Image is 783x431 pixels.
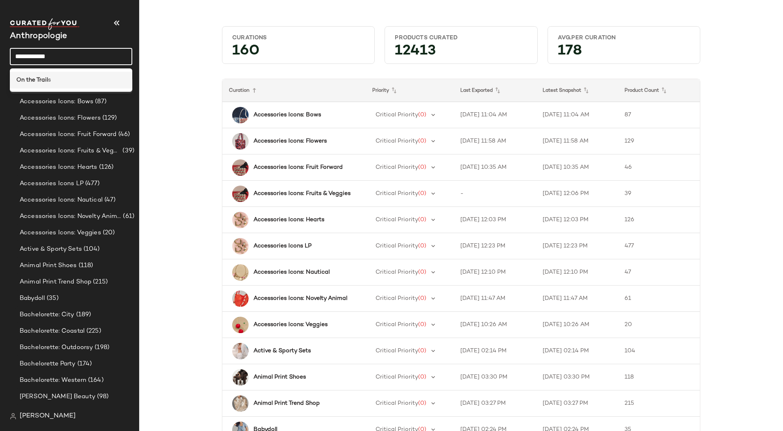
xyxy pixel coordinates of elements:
span: (189) [75,310,91,320]
td: [DATE] 03:27 PM [536,390,618,417]
span: Animal Print Shoes [20,261,77,270]
b: Accessories Icons: Nautical [253,268,330,277]
span: (0) [418,191,426,197]
span: (0) [418,400,426,406]
span: (215) [91,277,108,287]
td: [DATE] 03:30 PM [536,364,618,390]
td: [DATE] 02:14 PM [454,338,536,364]
img: 101277283_070_b [232,264,249,281]
td: 46 [618,154,700,181]
span: Active & Sporty Sets [20,245,82,254]
span: Critical Priority [376,217,418,223]
div: Products Curated [395,34,527,42]
span: Accessories Icons: Veggies [20,228,101,238]
span: (20) [101,228,115,238]
img: 91036277_075_b [232,317,249,333]
b: Accessories Icons: Hearts [253,215,324,224]
b: On the Trail [16,76,48,84]
span: (0) [418,295,426,302]
span: (0) [418,243,426,249]
span: (98) [95,392,109,402]
span: (104) [82,245,100,254]
span: (225) [85,327,101,336]
td: [DATE] 12:23 PM [454,233,536,259]
span: Animal Print Trend Shop [20,277,91,287]
img: cfy_white_logo.C9jOOHJF.svg [10,18,79,30]
span: s [48,76,51,84]
td: 20 [618,312,700,338]
span: (126) [97,163,114,172]
span: (87) [93,97,106,107]
b: Accessories Icons: Fruit Forward [253,163,343,172]
div: Avg.per Curation [558,34,690,42]
span: Bachelorette: Coastal [20,327,85,336]
span: (35) [45,294,59,303]
td: [DATE] 10:35 AM [536,154,618,181]
img: svg%3e [10,413,16,420]
td: [DATE] 10:26 AM [536,312,618,338]
td: 47 [618,259,700,286]
img: 4115445000006_015_b [232,395,249,412]
span: Critical Priority [376,295,418,302]
b: Accessories Icons: Veggies [253,320,328,329]
span: (47) [103,195,116,205]
b: Accessories Icons: Novelty Animal [253,294,347,303]
td: [DATE] 10:26 AM [454,312,536,338]
td: [DATE] 12:06 PM [536,181,618,207]
b: Animal Print Trend Shop [253,399,320,408]
td: [DATE] 12:03 PM [536,207,618,233]
span: Accessories Icons: Fruit Forward [20,130,117,139]
span: Accessories Icons: Fruits & Veggies [20,146,121,156]
span: Accessories Icons: Bows [20,97,93,107]
span: (61) [121,212,134,221]
div: 12413 [388,45,534,60]
img: 103522975_069_b [232,133,249,150]
span: Bachelorette Party [20,359,76,369]
td: - [454,181,536,207]
b: Animal Print Shoes [253,373,306,381]
b: Accessories Icons: Bows [253,111,321,119]
span: [PERSON_NAME] [20,411,76,421]
span: (198) [93,343,109,352]
td: 477 [618,233,700,259]
span: Accessories Icons: Hearts [20,163,97,172]
td: [DATE] 03:30 PM [454,364,536,390]
span: Critical Priority [376,269,418,275]
b: Accessories Icons LP [253,242,312,250]
td: 126 [618,207,700,233]
span: (0) [418,217,426,223]
span: Critical Priority [376,374,418,380]
td: [DATE] 03:27 PM [454,390,536,417]
td: [DATE] 11:47 AM [536,286,618,312]
span: Critical Priority [376,348,418,354]
b: Accessories Icons: Flowers [253,137,327,145]
span: Current Company Name [10,32,67,41]
span: (0) [418,269,426,275]
span: (118) [77,261,93,270]
span: (0) [418,138,426,144]
span: (0) [418,112,426,118]
th: Last Exported [454,79,536,102]
span: (0) [418,348,426,354]
span: (174) [76,359,92,369]
img: 104314703_070_b14 [232,238,249,254]
img: 103522066_070_b [232,290,249,307]
div: 160 [226,45,371,60]
img: 103040366_012_b14 [232,186,249,202]
th: Priority [366,79,454,102]
img: 4277683940001_012_b [232,343,249,359]
td: [DATE] 11:47 AM [454,286,536,312]
span: (477) [84,179,100,188]
span: (0) [418,164,426,170]
div: 178 [551,45,697,60]
span: Bachelorette: Western [20,376,86,385]
td: [DATE] 12:10 PM [454,259,536,286]
td: 61 [618,286,700,312]
td: [DATE] 11:04 AM [454,102,536,128]
img: 104314703_070_b14 [232,212,249,228]
td: [DATE] 11:58 AM [454,128,536,154]
td: 215 [618,390,700,417]
span: Bachelorette: Outdoorsy [20,343,93,352]
span: Critical Priority [376,322,418,328]
span: [PERSON_NAME] Beauty [20,392,95,402]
